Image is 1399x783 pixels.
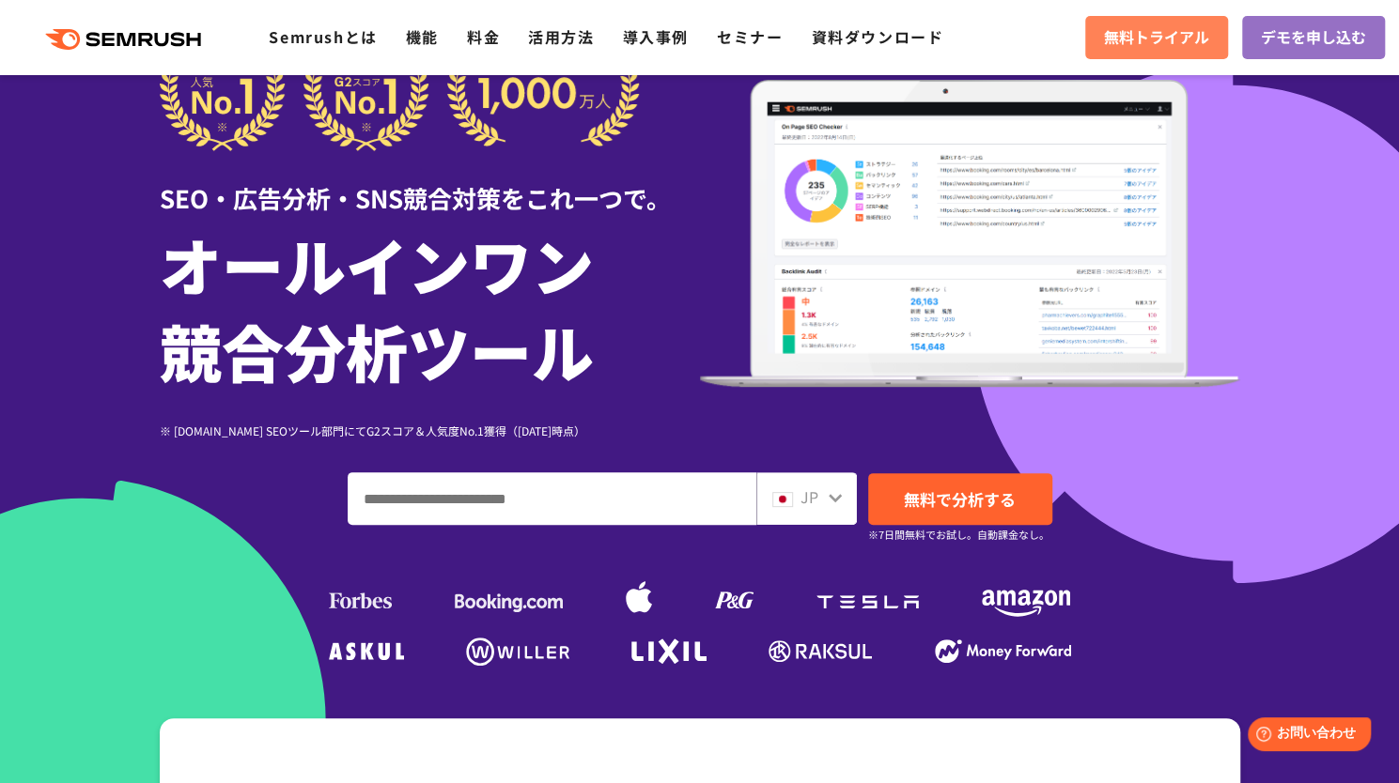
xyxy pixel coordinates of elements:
[406,25,439,48] a: 機能
[160,422,700,439] div: ※ [DOMAIN_NAME] SEOツール部門にてG2スコア＆人気度No.1獲得（[DATE]時点）
[623,25,689,48] a: 導入事例
[811,25,943,48] a: 資料ダウンロード
[868,526,1049,544] small: ※7日間無料でお試し。自動課金なし。
[717,25,783,48] a: セミナー
[349,473,755,524] input: ドメイン、キーワードまたはURLを入力してください
[868,473,1052,525] a: 無料で分析する
[269,25,377,48] a: Semrushとは
[904,487,1016,511] span: 無料で分析する
[1104,25,1209,50] span: 無料トライアル
[801,485,818,508] span: JP
[160,221,700,393] h1: オールインワン 競合分析ツール
[467,25,500,48] a: 料金
[1085,16,1228,59] a: 無料トライアル
[1242,16,1385,59] a: デモを申し込む
[1232,710,1378,762] iframe: Help widget launcher
[528,25,594,48] a: 活用方法
[160,151,700,216] div: SEO・広告分析・SNS競合対策をこれ一つで。
[1261,25,1366,50] span: デモを申し込む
